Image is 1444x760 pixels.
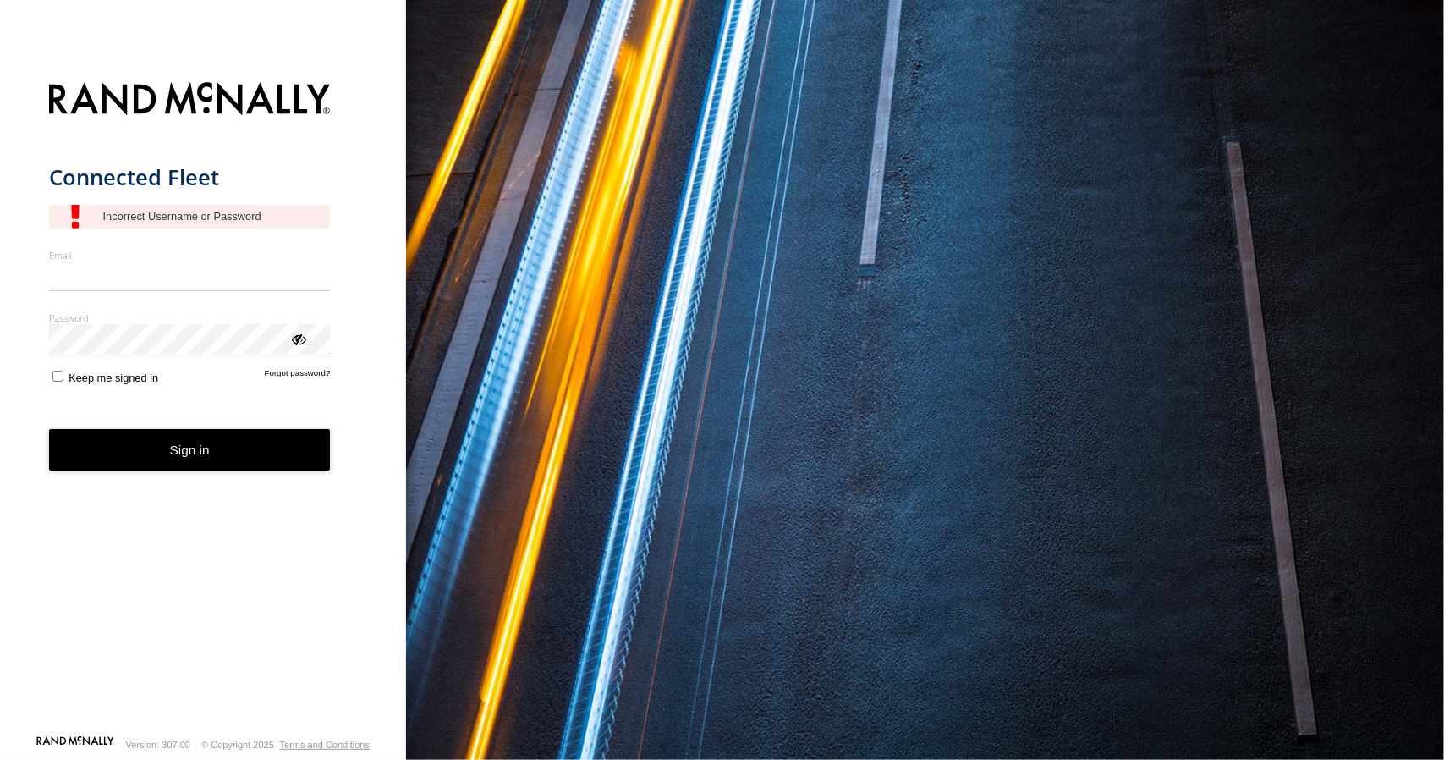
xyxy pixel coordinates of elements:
input: Keep me signed in [52,371,63,382]
div: © Copyright 2025 - [201,740,370,750]
label: Email [49,249,331,262]
a: Terms and Conditions [280,740,370,750]
button: Sign in [49,429,331,471]
a: Visit our Website [36,736,114,753]
img: Rand McNally [49,79,331,122]
h1: Connected Fleet [49,163,331,191]
div: ViewPassword [289,330,306,347]
form: main [49,72,358,735]
div: Version: 307.00 [126,740,190,750]
label: Password [49,311,331,324]
a: Forgot password? [265,368,331,384]
span: Keep me signed in [69,372,158,384]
